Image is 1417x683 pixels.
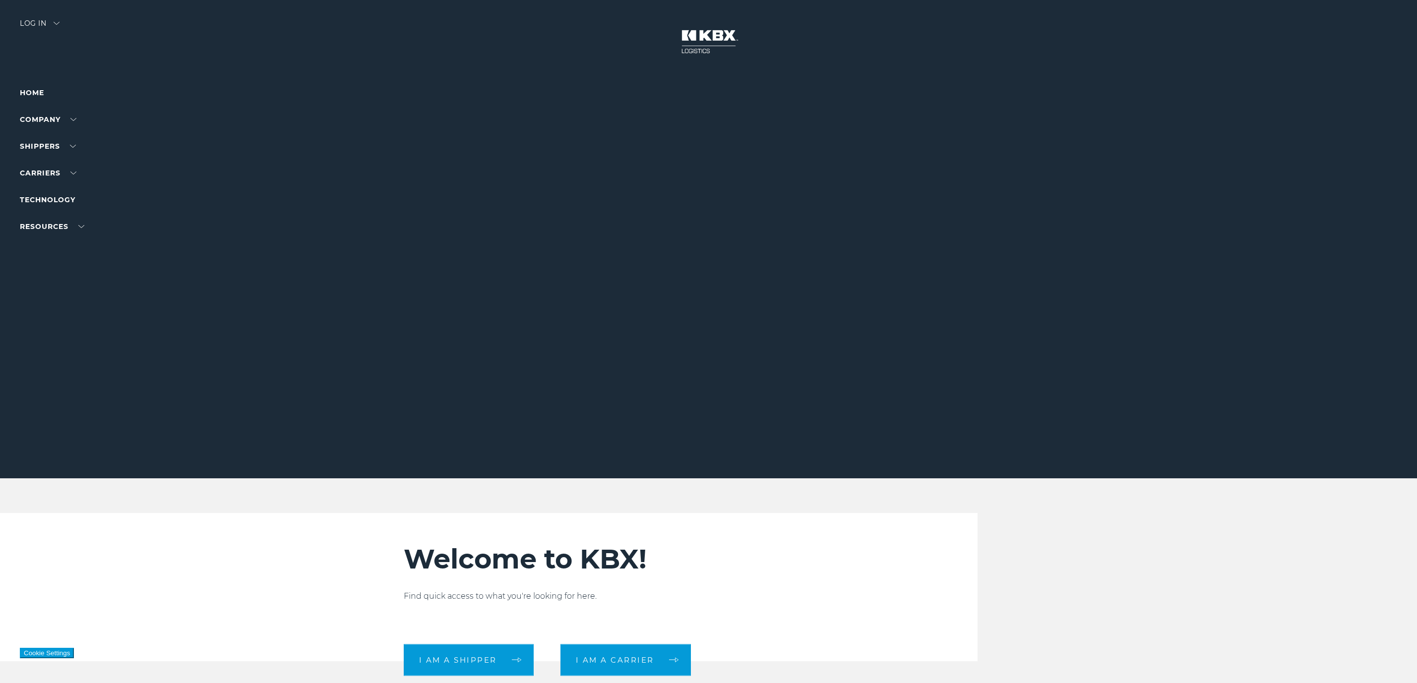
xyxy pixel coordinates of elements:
a: SHIPPERS [20,142,76,151]
img: arrow [54,22,60,25]
a: I am a carrier arrow arrow [560,644,691,676]
a: Technology [20,195,75,204]
button: Cookie Settings [20,648,74,658]
a: Company [20,115,76,124]
a: Carriers [20,169,76,177]
span: I am a carrier [576,656,654,664]
span: I am a shipper [419,656,497,664]
h2: Welcome to KBX! [404,543,1042,575]
a: Home [20,88,44,97]
img: kbx logo [672,20,746,63]
a: I am a shipper arrow arrow [404,644,534,676]
a: RESOURCES [20,222,84,231]
div: Log in [20,20,60,34]
p: Find quick access to what you're looking for here. [404,590,1042,602]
